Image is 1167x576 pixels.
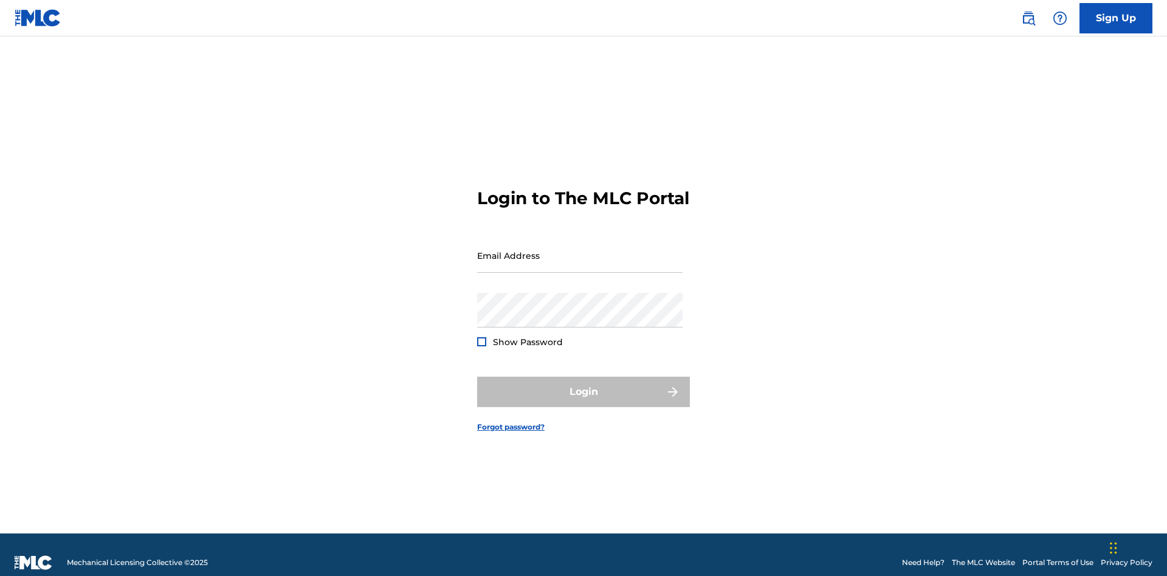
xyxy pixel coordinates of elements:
[477,422,545,433] a: Forgot password?
[1079,3,1152,33] a: Sign Up
[493,337,563,348] span: Show Password
[1053,11,1067,26] img: help
[1016,6,1041,30] a: Public Search
[1106,518,1167,576] iframe: Chat Widget
[15,9,61,27] img: MLC Logo
[902,557,945,568] a: Need Help?
[1101,557,1152,568] a: Privacy Policy
[477,188,689,209] h3: Login to The MLC Portal
[1110,530,1117,566] div: Drag
[952,557,1015,568] a: The MLC Website
[15,555,52,570] img: logo
[1048,6,1072,30] div: Help
[67,557,208,568] span: Mechanical Licensing Collective © 2025
[1022,557,1093,568] a: Portal Terms of Use
[1021,11,1036,26] img: search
